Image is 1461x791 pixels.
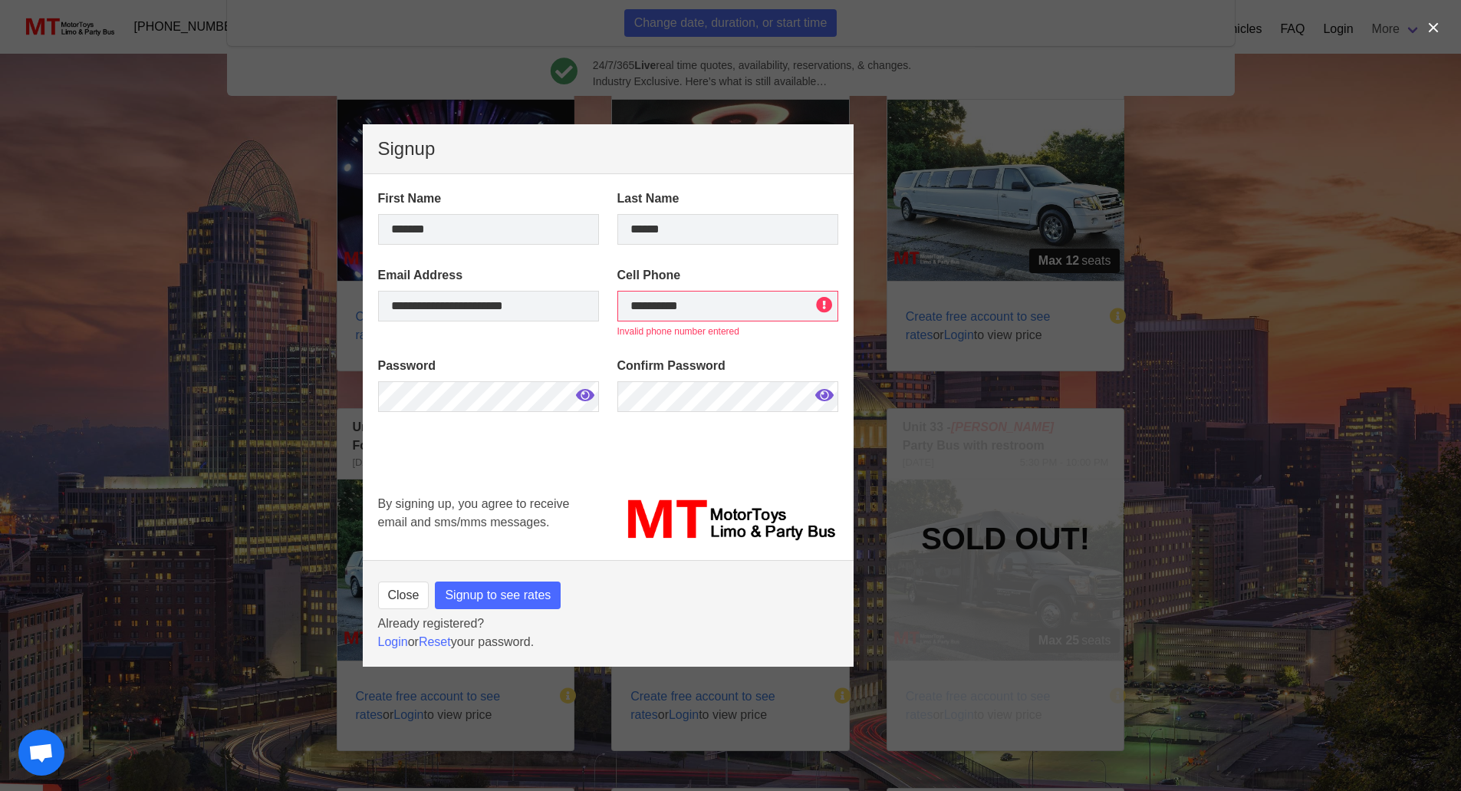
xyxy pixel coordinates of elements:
[378,357,599,375] label: Password
[378,140,838,158] p: Signup
[617,357,838,375] label: Confirm Password
[435,582,561,609] button: Signup to see rates
[369,486,608,555] div: By signing up, you agree to receive email and sms/mms messages.
[378,582,429,609] button: Close
[419,635,451,648] a: Reset
[617,495,838,545] img: MT_logo_name.png
[378,266,599,285] label: Email Address
[445,586,551,605] span: Signup to see rates
[617,325,838,338] p: Invalid phone number entered
[617,266,838,285] label: Cell Phone
[18,730,64,776] div: Open chat
[378,635,408,648] a: Login
[378,615,838,633] p: Already registered?
[378,433,611,549] iframe: reCAPTCHA
[378,633,838,651] p: or your password.
[617,190,838,208] label: Last Name
[378,190,599,208] label: First Name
